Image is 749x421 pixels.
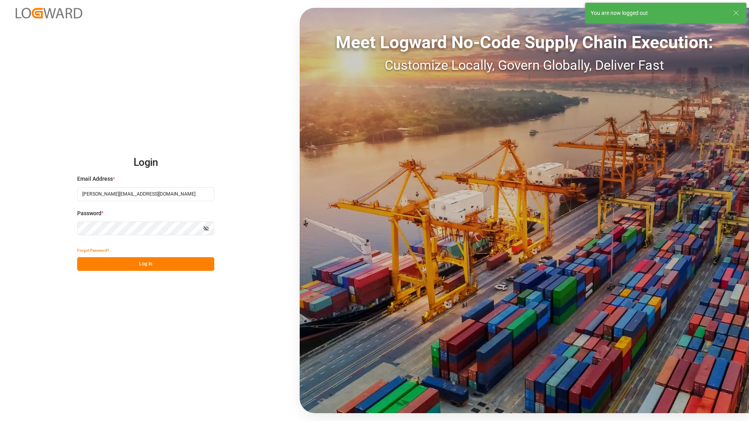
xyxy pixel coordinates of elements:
img: Logward_new_orange.png [16,8,82,18]
div: Meet Logward No-Code Supply Chain Execution: [300,29,749,55]
button: Forgot Password? [77,243,109,257]
button: Log In [77,257,214,271]
input: Enter your email [77,187,214,201]
div: You are now logged out [591,9,725,17]
span: Email Address [77,175,113,183]
div: Customize Locally, Govern Globally, Deliver Fast [300,55,749,75]
span: Password [77,209,101,218]
h2: Login [77,150,214,175]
